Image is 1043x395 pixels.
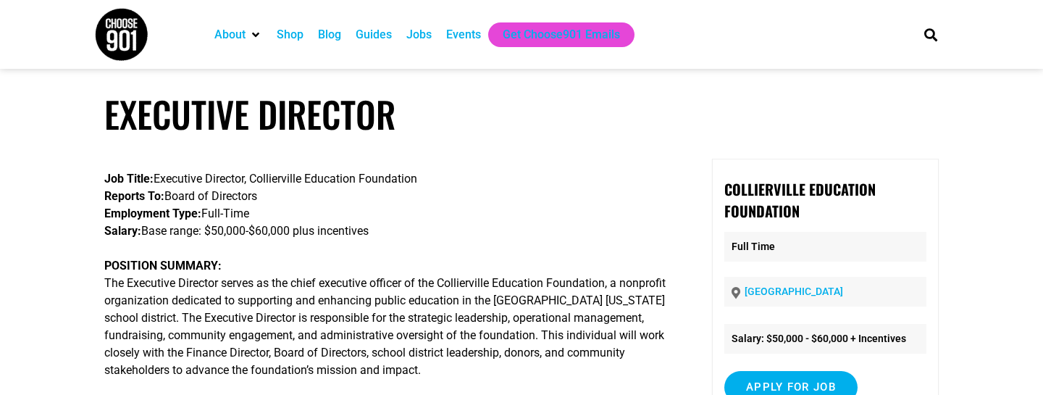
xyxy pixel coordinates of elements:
p: The Executive Director serves as the chief executive officer of the Collierville Education Founda... [104,257,670,379]
p: Full Time [724,232,926,262]
a: Jobs [406,26,432,43]
strong: POSITION SUMMARY: [104,259,222,273]
a: Events [446,26,481,43]
strong: Job Title: [104,172,154,186]
div: Search [919,22,943,46]
a: Shop [277,26,303,43]
a: About [214,26,246,43]
h1: Executive Director [104,93,939,136]
a: Blog [318,26,341,43]
strong: Reports To: [104,189,164,203]
div: About [207,22,269,47]
strong: Salary: [104,224,141,238]
strong: Employment Type: [104,207,201,220]
p: Executive Director, Collierville Education Foundation Board of Directors Full-Time Base range: $5... [104,170,670,240]
a: Guides [356,26,392,43]
strong: Collierville Education Foundation [724,178,876,222]
li: Salary: $50,000 - $60,000 + Incentives [724,324,926,354]
a: [GEOGRAPHIC_DATA] [745,286,843,297]
a: Get Choose901 Emails [503,26,620,43]
nav: Main nav [207,22,900,47]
